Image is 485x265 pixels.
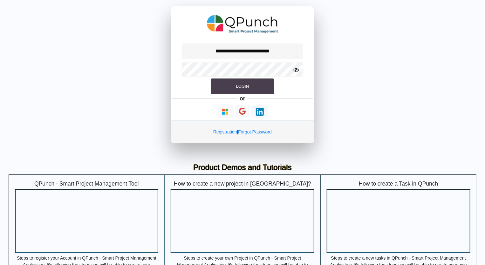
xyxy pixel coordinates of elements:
[15,180,159,187] h5: QPunch - Smart Project Management Tool
[171,180,314,187] h5: How to create a new project in [GEOGRAPHIC_DATA]?
[327,180,470,187] h5: How to create a Task in QPunch
[256,108,264,116] img: Loading...
[235,105,250,118] button: Continue With Google
[213,129,237,134] a: Registration
[207,13,278,36] img: QPunch
[221,108,229,116] img: Loading...
[236,84,249,89] span: Login
[251,105,268,118] button: Continue With LinkedIn
[13,163,472,172] h3: Product Demos and Tutorials
[211,78,274,94] button: Login
[239,94,247,103] h5: or
[238,129,272,134] a: Forgot Password
[171,120,314,143] div: |
[217,105,234,118] button: Continue With Microsoft Azure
